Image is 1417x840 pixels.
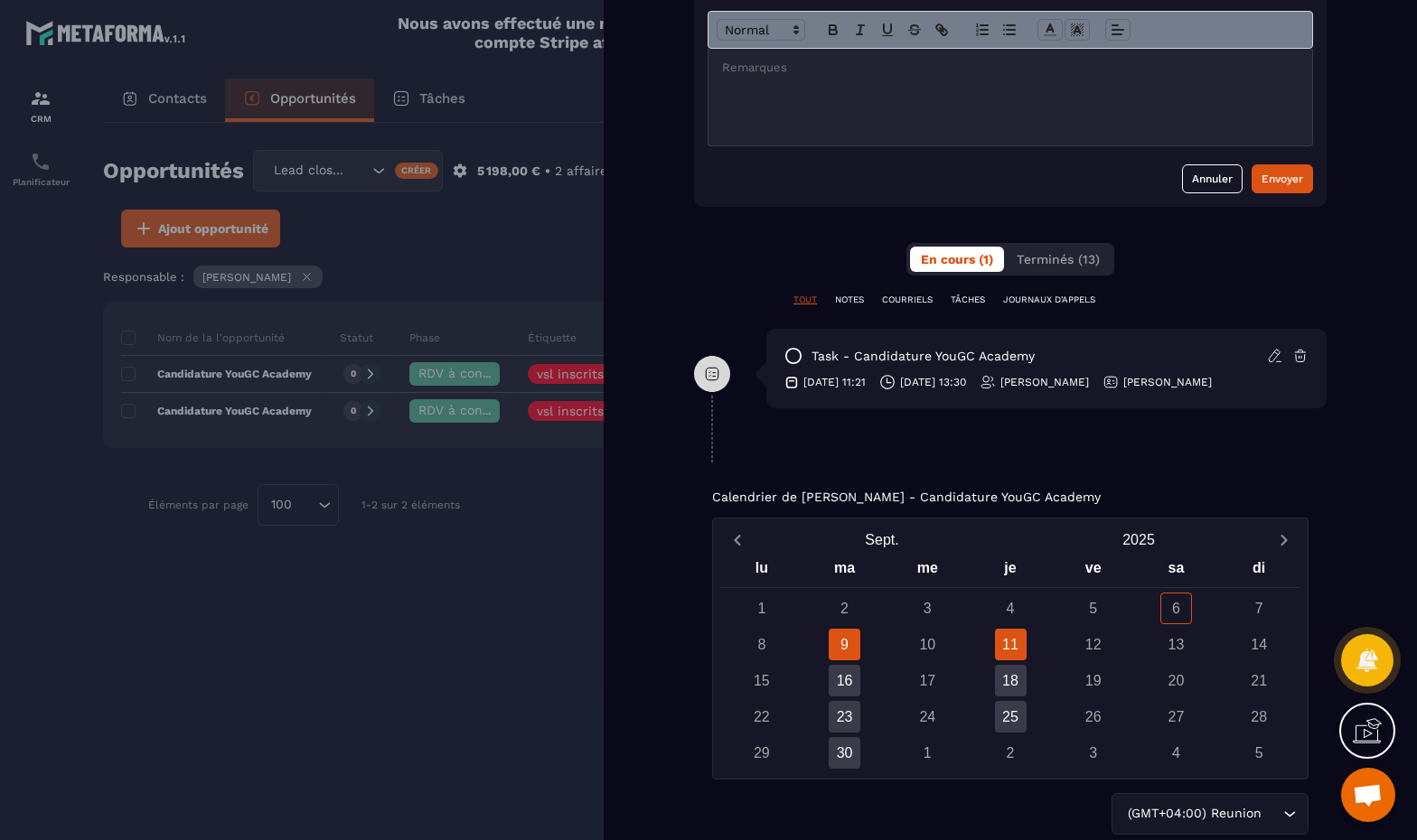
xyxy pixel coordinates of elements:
[1160,629,1192,660] div: 13
[912,737,943,769] div: 1
[1123,804,1265,824] span: (GMT+04:00) Reunion
[1000,375,1089,389] p: [PERSON_NAME]
[793,294,817,306] p: TOUT
[720,555,803,587] div: lu
[1252,164,1313,193] button: Envoyer
[746,701,777,733] div: 22
[720,527,754,552] button: Previous month
[1243,737,1275,769] div: 5
[995,737,1027,769] div: 2
[829,593,860,624] div: 2
[882,294,933,306] p: COURRIELS
[1077,629,1109,660] div: 12
[746,737,777,769] div: 29
[921,252,993,266] span: En cours (1)
[1052,555,1135,587] div: ve
[969,555,1052,587] div: je
[1267,527,1300,552] button: Next month
[835,294,864,306] p: NOTES
[995,701,1027,733] div: 25
[829,629,860,660] div: 9
[1243,629,1275,660] div: 14
[900,375,966,389] p: [DATE] 13:30
[995,665,1027,696] div: 18
[1262,170,1303,188] div: Envoyer
[1135,555,1218,587] div: sa
[995,629,1027,660] div: 11
[1265,804,1279,824] input: Search for option
[712,490,1101,504] p: Calendrier de [PERSON_NAME] - Candidature YouGC Academy
[829,737,860,769] div: 30
[1243,665,1275,696] div: 21
[886,555,969,587] div: me
[829,665,860,696] div: 16
[1003,294,1095,306] p: JOURNAUX D'APPELS
[1017,252,1100,266] span: Terminés (13)
[746,593,777,624] div: 1
[1160,737,1192,769] div: 4
[720,593,1300,769] div: Calendar days
[720,555,1300,769] div: Calendar wrapper
[1160,665,1192,696] div: 20
[812,348,1035,365] p: task - Candidature YouGC Academy
[995,593,1027,624] div: 4
[1123,375,1212,389] p: [PERSON_NAME]
[951,294,985,306] p: TÂCHES
[746,665,777,696] div: 15
[1006,247,1111,272] button: Terminés (13)
[1077,665,1109,696] div: 19
[1077,593,1109,624] div: 5
[1341,768,1395,822] a: Ouvrir le chat
[746,629,777,660] div: 8
[912,629,943,660] div: 10
[803,375,866,389] p: [DATE] 11:21
[1160,701,1192,733] div: 27
[1160,593,1192,624] div: 6
[754,524,1010,555] button: Open months overlay
[1243,701,1275,733] div: 28
[1077,737,1109,769] div: 3
[1182,164,1243,193] button: Annuler
[1077,701,1109,733] div: 26
[1112,793,1309,835] div: Search for option
[803,555,887,587] div: ma
[1010,524,1267,555] button: Open years overlay
[1243,593,1275,624] div: 7
[912,593,943,624] div: 3
[829,701,860,733] div: 23
[910,247,1004,272] button: En cours (1)
[1217,555,1300,587] div: di
[912,665,943,696] div: 17
[912,701,943,733] div: 24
